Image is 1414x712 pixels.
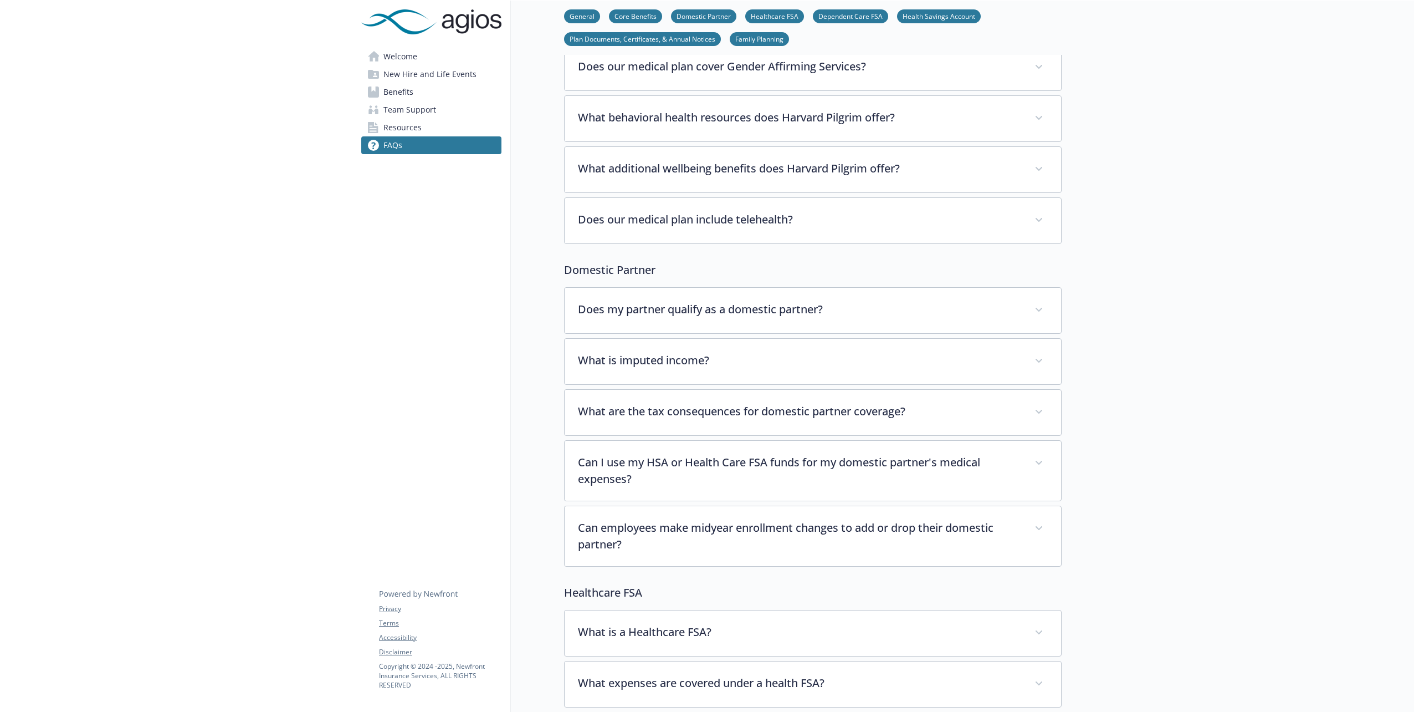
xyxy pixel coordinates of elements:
[578,624,1021,640] p: What is a Healthcare FSA?
[565,390,1061,435] div: What are the tax consequences for domestic partner coverage?
[565,198,1061,243] div: Does our medical plan include telehealth?
[578,301,1021,318] p: Does my partner qualify as a domestic partner?
[565,662,1061,707] div: What expenses are covered under a health FSA?
[565,45,1061,90] div: Does our medical plan cover Gender Affirming Services?
[565,339,1061,384] div: What is imputed income?
[564,262,1062,278] p: Domestic Partner
[609,11,662,21] a: Core Benefits
[565,506,1061,566] div: Can employees make midyear enrollment changes to add or drop their domestic partner?
[383,65,477,83] span: New Hire and Life Events
[379,618,501,628] a: Terms
[578,58,1021,75] p: Does our medical plan cover Gender Affirming Services?
[379,633,501,643] a: Accessibility
[379,604,501,614] a: Privacy
[813,11,888,21] a: Dependent Care FSA
[564,33,721,44] a: Plan Documents, Certificates, & Annual Notices
[578,675,1021,691] p: What expenses are covered under a health FSA?
[671,11,736,21] a: Domestic Partner
[565,96,1061,141] div: What behavioral health resources does Harvard Pilgrim offer?
[578,352,1021,369] p: What is imputed income?
[361,101,501,119] a: Team Support
[383,136,402,154] span: FAQs
[564,11,600,21] a: General
[383,101,436,119] span: Team Support
[565,147,1061,192] div: What additional wellbeing benefits does Harvard Pilgrim offer?
[383,83,413,101] span: Benefits
[578,403,1021,420] p: What are the tax consequences for domestic partner coverage?
[578,109,1021,126] p: What behavioral health resources does Harvard Pilgrim offer?
[897,11,981,21] a: Health Savings Account
[379,662,501,690] p: Copyright © 2024 - 2025 , Newfront Insurance Services, ALL RIGHTS RESERVED
[383,48,417,65] span: Welcome
[578,520,1021,553] p: Can employees make midyear enrollment changes to add or drop their domestic partner?
[565,441,1061,501] div: Can I use my HSA or Health Care FSA funds for my domestic partner's medical expenses?
[565,288,1061,333] div: Does my partner qualify as a domestic partner?
[745,11,804,21] a: Healthcare FSA
[578,160,1021,177] p: What additional wellbeing benefits does Harvard Pilgrim offer?
[564,584,1062,601] p: Healthcare FSA
[379,647,501,657] a: Disclaimer
[361,136,501,154] a: FAQs
[361,65,501,83] a: New Hire and Life Events
[565,611,1061,656] div: What is a Healthcare FSA?
[361,48,501,65] a: Welcome
[383,119,422,136] span: Resources
[578,454,1021,487] p: Can I use my HSA or Health Care FSA funds for my domestic partner's medical expenses?
[730,33,789,44] a: Family Planning
[578,211,1021,228] p: Does our medical plan include telehealth?
[361,119,501,136] a: Resources
[361,83,501,101] a: Benefits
